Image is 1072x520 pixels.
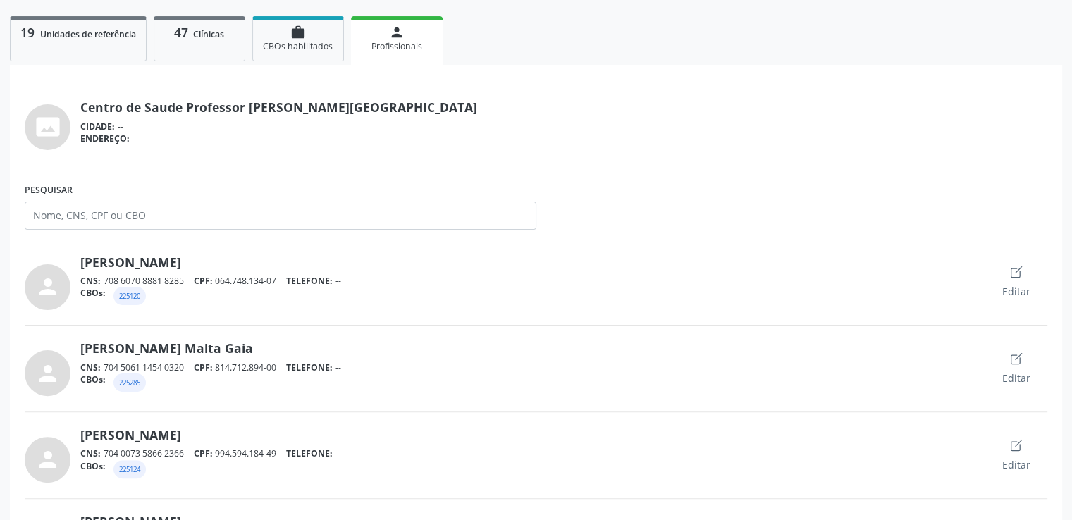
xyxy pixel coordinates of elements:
small: 225124 [119,465,140,474]
span: CPF: [194,447,213,459]
div: 708 6070 8881 8285 064.748.134-07 -- [80,275,985,287]
a: [PERSON_NAME] [80,427,181,442]
div: Médico urologista [113,373,146,392]
i: work [290,25,306,40]
i: photo_size_select_actual [35,114,61,140]
i: person [35,274,61,299]
i: person [35,447,61,472]
span: 47 [174,24,188,41]
a: [PERSON_NAME] Malta Gaia [80,340,253,356]
span: Editar [1002,284,1030,299]
ion-icon: create outline [1009,438,1023,452]
a: Centro de Saude Professor [PERSON_NAME][GEOGRAPHIC_DATA] [80,99,477,115]
span: TELEFONE: [286,361,333,373]
span: Editar [1002,457,1030,472]
small: 225285 [119,378,140,388]
a: [PERSON_NAME] [80,254,181,270]
input: Nome, CNS, CPF ou CBO [25,202,536,230]
span: Unidades de referência [40,28,136,40]
span: CBOs habilitados [263,40,333,52]
span: CBOs: [80,460,106,483]
span: Profissionais [371,40,422,52]
span: CBOs: [80,287,106,310]
span: Clínicas [193,28,224,40]
span: CNS: [80,447,101,459]
span: TELEFONE: [286,275,333,287]
span: CPF: [194,275,213,287]
div: Médico cardiologista [113,287,146,305]
small: 225120 [119,292,140,301]
span: CIDADE: [80,120,115,132]
span: ENDEREÇO: [80,132,130,144]
i: person [35,361,61,386]
span: TELEFONE: [286,447,333,459]
span: 19 [20,24,35,41]
ion-icon: create outline [1009,352,1023,366]
div: Médico pediatra [113,460,146,478]
div: 704 5061 1454 0320 814.712.894-00 -- [80,361,985,373]
span: CPF: [194,361,213,373]
div: -- [80,120,477,132]
div: 704 0073 5866 2366 994.594.184-49 -- [80,447,985,459]
ion-icon: create outline [1009,265,1023,279]
span: CBOs: [80,373,106,397]
i: person [389,25,405,40]
span: CNS: [80,361,101,373]
span: Editar [1002,371,1030,385]
span: CNS: [80,275,101,287]
label: Pesquisar [25,180,536,202]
